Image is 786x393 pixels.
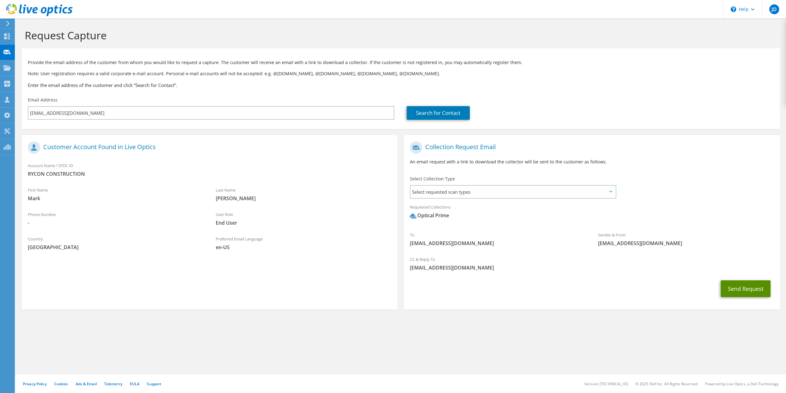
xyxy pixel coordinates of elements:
div: Country [22,232,210,254]
label: Select Collection Type [410,176,455,182]
p: Provide the email address of the customer from whom you would like to request a capture. The cust... [28,59,774,66]
div: Account Name / SFDC ID [22,159,397,180]
span: [EMAIL_ADDRESS][DOMAIN_NAME] [410,240,585,247]
h3: Enter the email address of the customer and click “Search for Contact”. [28,82,774,89]
div: CC & Reply To [404,253,780,274]
div: Optical Prime [410,212,449,219]
label: Email Address [28,97,57,103]
h1: Customer Account Found in Live Optics [28,141,388,154]
span: RYCON CONSTRUCTION [28,171,391,177]
span: [PERSON_NAME] [216,195,391,202]
a: EULA [130,381,139,387]
p: Note: User registration requires a valid corporate e-mail account. Personal e-mail accounts will ... [28,70,774,77]
div: User Role [210,208,397,229]
a: Cookies [54,381,68,387]
span: - [28,219,203,226]
span: [EMAIL_ADDRESS][DOMAIN_NAME] [598,240,774,247]
a: Support [147,381,161,387]
li: © 2025 Dell Inc. All Rights Reserved [635,381,698,387]
span: End User [216,219,391,226]
button: Send Request [721,280,771,297]
a: Search for Contact [407,106,470,120]
span: Mark [28,195,203,202]
a: Ads & Email [76,381,97,387]
span: [GEOGRAPHIC_DATA] [28,244,203,251]
a: Privacy Policy [23,381,47,387]
span: [EMAIL_ADDRESS][DOMAIN_NAME] [410,264,773,271]
a: Telemetry [104,381,122,387]
h1: Collection Request Email [410,141,770,154]
li: Version: [TECHNICAL_ID] [584,381,628,387]
div: Phone Number [22,208,210,229]
span: JD [769,4,779,14]
span: en-US [216,244,391,251]
div: To [404,228,592,250]
h1: Request Capture [25,29,774,42]
p: An email request with a link to download the collector will be sent to the customer as follows. [410,158,773,165]
span: Select requested scan types [410,186,615,198]
div: Sender & From [592,228,780,250]
div: First Name [22,184,210,205]
div: Requested Collections [404,201,780,225]
svg: \n [731,6,736,12]
li: Powered by Live Optics, a Dell Technology [705,381,779,387]
div: Last Name [210,184,397,205]
div: Preferred Email Language [210,232,397,254]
